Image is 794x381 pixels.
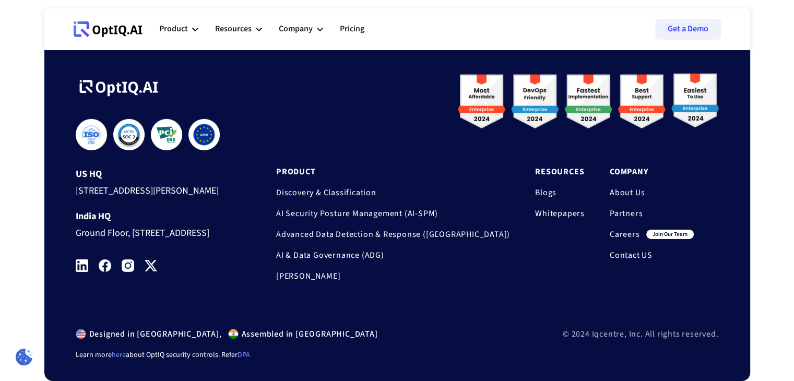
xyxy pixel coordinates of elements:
div: join our team [646,230,694,239]
a: DPA [238,350,250,360]
a: Get a Demo [655,19,721,40]
div: US HQ [76,169,236,180]
div: Ground Floor, [STREET_ADDRESS] [76,222,236,241]
a: Careers [610,229,640,240]
a: Resources [535,166,585,177]
a: here [112,350,126,360]
a: Advanced Data Detection & Response ([GEOGRAPHIC_DATA]) [276,229,510,240]
div: Company [279,22,313,36]
div: © 2024 Iqcentre, Inc. All rights reserved. [563,329,719,339]
a: Whitepapers [535,208,585,219]
a: Webflow Homepage [74,14,143,45]
div: Resources [215,14,262,45]
div: Resources [215,22,252,36]
div: India HQ [76,211,236,222]
a: AI & Data Governance (ADG) [276,250,510,260]
div: Learn more about OptIQ security controls. Refer [76,350,719,360]
a: Pricing [340,14,364,45]
a: [PERSON_NAME] [276,271,510,281]
div: Product [159,14,198,45]
div: [STREET_ADDRESS][PERSON_NAME] [76,180,236,199]
a: Partners [610,208,694,219]
div: Company [279,14,323,45]
div: Assembled in [GEOGRAPHIC_DATA] [239,329,378,339]
div: Product [159,22,188,36]
a: About Us [610,187,694,198]
a: Discovery & Classification [276,187,510,198]
a: Company [610,166,694,177]
a: Product [276,166,510,177]
a: Blogs [535,187,585,198]
div: Designed in [GEOGRAPHIC_DATA], [86,329,222,339]
a: Contact US [610,250,694,260]
a: AI Security Posture Management (AI-SPM) [276,208,510,219]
